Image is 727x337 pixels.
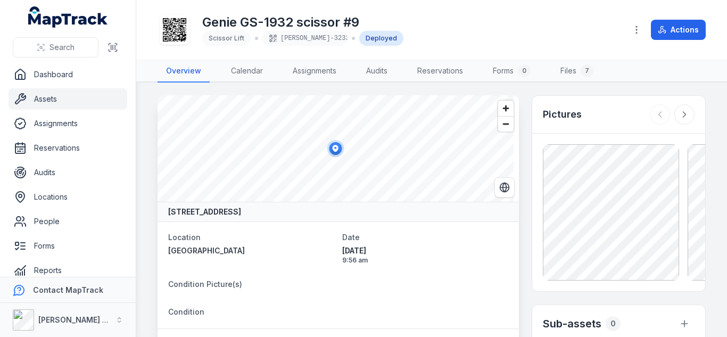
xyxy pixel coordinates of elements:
[209,34,244,42] span: Scissor Lift
[9,235,127,257] a: Forms
[28,6,108,28] a: MapTrack
[49,42,75,53] span: Search
[342,245,508,256] span: [DATE]
[262,31,348,46] div: [PERSON_NAME]-3233
[484,60,539,83] a: Forms0
[158,95,514,202] canvas: Map
[498,101,514,116] button: Zoom in
[342,233,360,242] span: Date
[543,107,582,122] h3: Pictures
[168,280,242,289] span: Condition Picture(s)
[222,60,271,83] a: Calendar
[358,60,396,83] a: Audits
[498,116,514,131] button: Zoom out
[494,177,515,198] button: Switch to Satellite View
[13,37,98,57] button: Search
[158,60,210,83] a: Overview
[168,233,201,242] span: Location
[581,64,593,77] div: 7
[38,315,112,324] strong: [PERSON_NAME] Air
[518,64,531,77] div: 0
[9,260,127,281] a: Reports
[9,162,127,183] a: Audits
[359,31,403,46] div: Deployed
[202,14,403,31] h1: Genie GS-1932 scissor #9
[9,211,127,232] a: People
[9,64,127,85] a: Dashboard
[168,207,241,217] strong: [STREET_ADDRESS]
[543,316,601,331] h2: Sub-assets
[9,186,127,208] a: Locations
[9,137,127,159] a: Reservations
[168,245,334,256] a: [GEOGRAPHIC_DATA]
[33,285,103,294] strong: Contact MapTrack
[342,245,508,265] time: 07/08/2025, 9:56:26 am
[9,88,127,110] a: Assets
[409,60,472,83] a: Reservations
[606,316,621,331] div: 0
[9,113,127,134] a: Assignments
[651,20,706,40] button: Actions
[168,307,204,316] span: Condition
[284,60,345,83] a: Assignments
[342,256,508,265] span: 9:56 am
[168,246,245,255] span: [GEOGRAPHIC_DATA]
[552,60,602,83] a: Files7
